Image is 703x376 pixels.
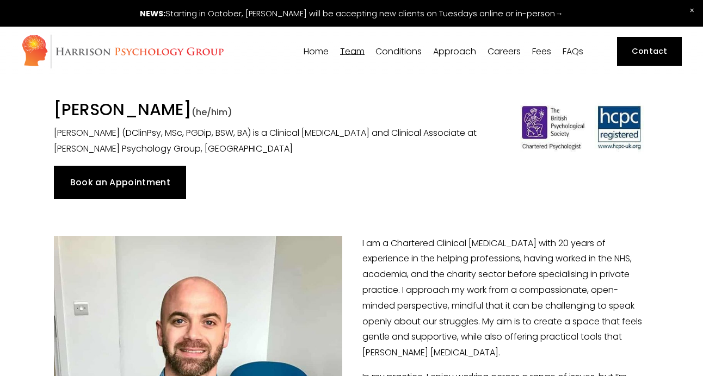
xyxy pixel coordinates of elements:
p: I am a Chartered Clinical [MEDICAL_DATA] with 20 years of experience in the helping professions, ... [54,236,649,361]
a: Contact [617,37,682,66]
a: FAQs [563,46,583,57]
span: Conditions [375,47,422,56]
a: folder dropdown [375,46,422,57]
h1: [PERSON_NAME] [54,99,495,122]
a: Home [304,46,329,57]
a: Book an Appointment [54,166,186,198]
img: Harrison Psychology Group [21,34,224,69]
a: Careers [488,46,521,57]
a: folder dropdown [340,46,365,57]
span: Team [340,47,365,56]
p: [PERSON_NAME] (DClinPsy, MSc, PGDip, BSW, BA) is a Clinical [MEDICAL_DATA] and Clinical Associate... [54,126,495,157]
span: Approach [433,47,476,56]
a: folder dropdown [433,46,476,57]
a: Fees [532,46,551,57]
span: (he/him) [192,106,232,118]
